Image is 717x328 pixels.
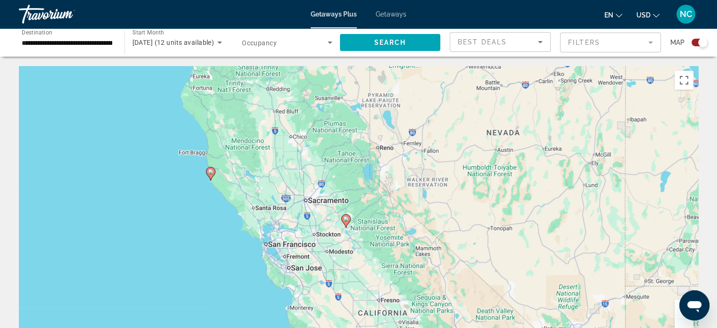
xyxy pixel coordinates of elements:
[670,36,684,49] span: Map
[340,34,441,51] button: Search
[458,38,507,46] span: Best Deals
[636,8,659,22] button: Change currency
[458,36,543,48] mat-select: Sort by
[636,11,651,19] span: USD
[560,32,661,53] button: Filter
[22,29,52,35] span: Destination
[376,10,406,18] a: Getaways
[242,39,277,47] span: Occupancy
[680,9,692,19] span: NC
[674,4,698,24] button: User Menu
[675,300,693,319] button: Zoom in
[132,29,164,36] span: Start Month
[679,290,709,320] iframe: Button to launch messaging window
[604,8,622,22] button: Change language
[311,10,357,18] a: Getaways Plus
[675,71,693,90] button: Toggle fullscreen view
[604,11,613,19] span: en
[374,39,406,46] span: Search
[132,39,214,46] span: [DATE] (12 units available)
[19,2,113,26] a: Travorium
